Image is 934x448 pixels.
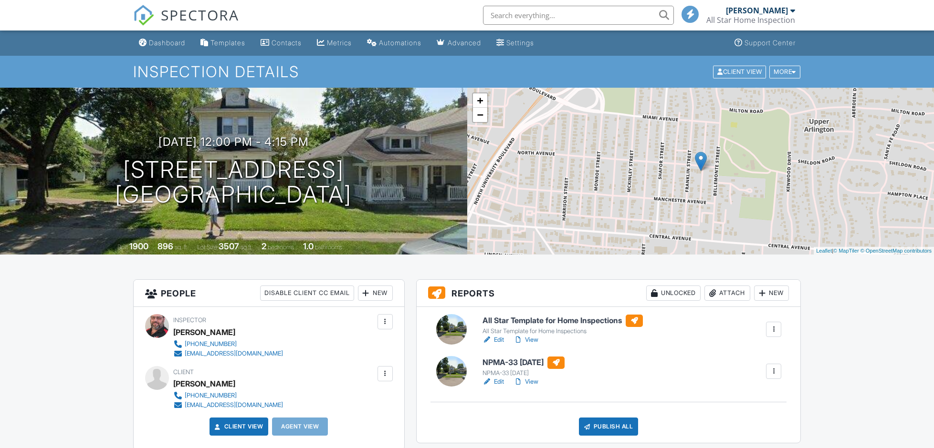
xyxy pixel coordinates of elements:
[861,248,932,254] a: © OpenStreetMap contributors
[134,280,404,307] h3: People
[379,39,421,47] div: Automations
[149,39,185,47] div: Dashboard
[483,356,565,369] h6: NPMA-33 [DATE]
[483,377,504,387] a: Edit
[506,39,534,47] div: Settings
[493,34,538,52] a: Settings
[268,244,294,251] span: bedrooms
[117,244,128,251] span: Built
[358,285,393,301] div: New
[483,315,643,327] h6: All Star Template for Home Inspections
[313,34,356,52] a: Metrics
[704,285,750,301] div: Attach
[219,241,239,251] div: 3507
[185,350,283,357] div: [EMAIL_ADDRESS][DOMAIN_NAME]
[197,34,249,52] a: Templates
[173,325,235,339] div: [PERSON_NAME]
[257,34,305,52] a: Contacts
[448,39,481,47] div: Advanced
[173,377,235,391] div: [PERSON_NAME]
[173,400,283,410] a: [EMAIL_ADDRESS][DOMAIN_NAME]
[473,93,487,108] a: Zoom in
[173,316,206,324] span: Inspector
[185,401,283,409] div: [EMAIL_ADDRESS][DOMAIN_NAME]
[210,39,245,47] div: Templates
[315,244,342,251] span: bathrooms
[161,5,239,25] span: SPECTORA
[433,34,485,52] a: Advanced
[814,247,934,255] div: |
[646,285,701,301] div: Unlocked
[262,241,266,251] div: 2
[483,6,674,25] input: Search everything...
[173,349,283,358] a: [EMAIL_ADDRESS][DOMAIN_NAME]
[133,5,154,26] img: The Best Home Inspection Software - Spectora
[260,285,354,301] div: Disable Client CC Email
[754,285,789,301] div: New
[173,339,283,349] a: [PHONE_NUMBER]
[157,241,173,251] div: 896
[135,34,189,52] a: Dashboard
[185,392,237,399] div: [PHONE_NUMBER]
[713,65,766,78] div: Client View
[272,39,302,47] div: Contacts
[241,244,252,251] span: sq.ft.
[473,108,487,122] a: Zoom out
[197,244,217,251] span: Lot Size
[745,39,796,47] div: Support Center
[769,65,800,78] div: More
[133,13,239,33] a: SPECTORA
[363,34,425,52] a: Automations (Basic)
[483,327,643,335] div: All Star Template for Home Inspections
[483,369,565,377] div: NPMA-33 [DATE]
[129,241,148,251] div: 1900
[417,280,801,307] h3: Reports
[175,244,188,251] span: sq. ft.
[213,422,263,431] a: Client View
[731,34,799,52] a: Support Center
[816,248,832,254] a: Leaflet
[327,39,352,47] div: Metrics
[158,135,309,148] h3: [DATE] 12:00 pm - 4:15 pm
[514,377,538,387] a: View
[133,63,801,80] h1: Inspection Details
[115,157,352,208] h1: [STREET_ADDRESS] [GEOGRAPHIC_DATA]
[173,391,283,400] a: [PHONE_NUMBER]
[579,417,639,436] div: Publish All
[514,335,538,345] a: View
[712,68,768,75] a: Client View
[303,241,314,251] div: 1.0
[173,368,194,376] span: Client
[726,6,788,15] div: [PERSON_NAME]
[483,315,643,336] a: All Star Template for Home Inspections All Star Template for Home Inspections
[483,335,504,345] a: Edit
[483,356,565,377] a: NPMA-33 [DATE] NPMA-33 [DATE]
[185,340,237,348] div: [PHONE_NUMBER]
[706,15,795,25] div: All Star Home Inspection
[833,248,859,254] a: © MapTiler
